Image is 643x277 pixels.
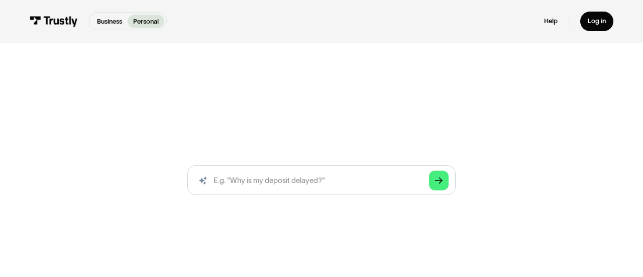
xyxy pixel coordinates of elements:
div: Log in [588,17,606,26]
p: Personal [133,17,159,26]
p: Business [97,17,122,26]
a: Business [91,15,128,28]
input: search [187,165,456,195]
a: Personal [128,15,164,28]
a: Help [544,17,558,26]
img: Trustly Logo [30,16,78,26]
a: Log in [580,12,613,31]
